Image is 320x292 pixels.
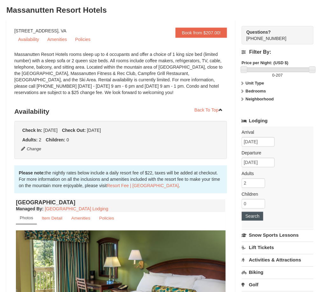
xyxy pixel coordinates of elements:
[276,73,283,78] span: 207
[22,128,42,133] strong: Check In:
[87,128,101,133] span: [DATE]
[16,207,44,212] strong: :
[19,171,45,176] strong: Please note:
[95,212,118,225] a: Policies
[107,183,179,188] a: Resort Fee | [GEOGRAPHIC_DATA]
[99,216,114,221] small: Policies
[246,81,264,85] strong: Unit Type
[71,35,94,44] a: Policies
[39,138,41,143] span: 2
[14,51,227,102] div: Massanutten Resort Hotels rooms sleep up to 4 occupants and offer a choice of 1 king size bed (li...
[67,212,94,225] a: Amenities
[16,207,42,212] span: Managed By
[16,200,226,206] h4: [GEOGRAPHIC_DATA]
[242,254,314,266] a: Activities & Attractions
[66,138,69,143] span: 0
[46,138,65,143] strong: Children:
[272,73,275,78] span: 0
[242,150,309,156] label: Departure
[71,216,90,221] small: Amenities
[22,138,38,143] strong: Adults:
[14,105,227,118] h3: Availability
[42,216,62,221] small: Item Detail
[247,30,271,35] strong: Questions?
[176,28,227,38] a: Book from $207.00!
[6,4,314,17] h3: Massanutten Resort Hotels
[38,212,66,225] a: Item Detail
[242,72,314,78] label: -
[14,166,227,194] div: the nightly rates below include a daily resort fee of $22, taxes will be added at checkout. For m...
[21,146,42,153] button: Change
[14,35,43,44] a: Availability
[246,89,266,93] strong: Bedrooms
[242,49,314,55] h4: Filter By:
[242,129,309,136] label: Arrival
[16,212,37,225] a: Photos
[242,267,314,278] a: Biking
[242,60,289,65] strong: Price per Night: (USD $)
[242,279,314,291] a: Golf
[242,171,309,177] label: Adults
[44,35,71,44] a: Amenities
[242,191,309,198] label: Children
[20,216,33,221] small: Photos
[242,242,314,254] a: Lift Tickets
[44,128,58,133] span: [DATE]
[242,115,314,126] a: Lodging
[191,105,227,115] a: Back To Top
[242,212,263,221] button: Search
[62,128,86,133] strong: Check Out:
[242,229,314,241] a: Snow Sports Lessons
[247,29,302,41] span: [PHONE_NUMBER]
[45,207,108,212] a: [GEOGRAPHIC_DATA] Lodging
[246,97,274,101] strong: Neighborhood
